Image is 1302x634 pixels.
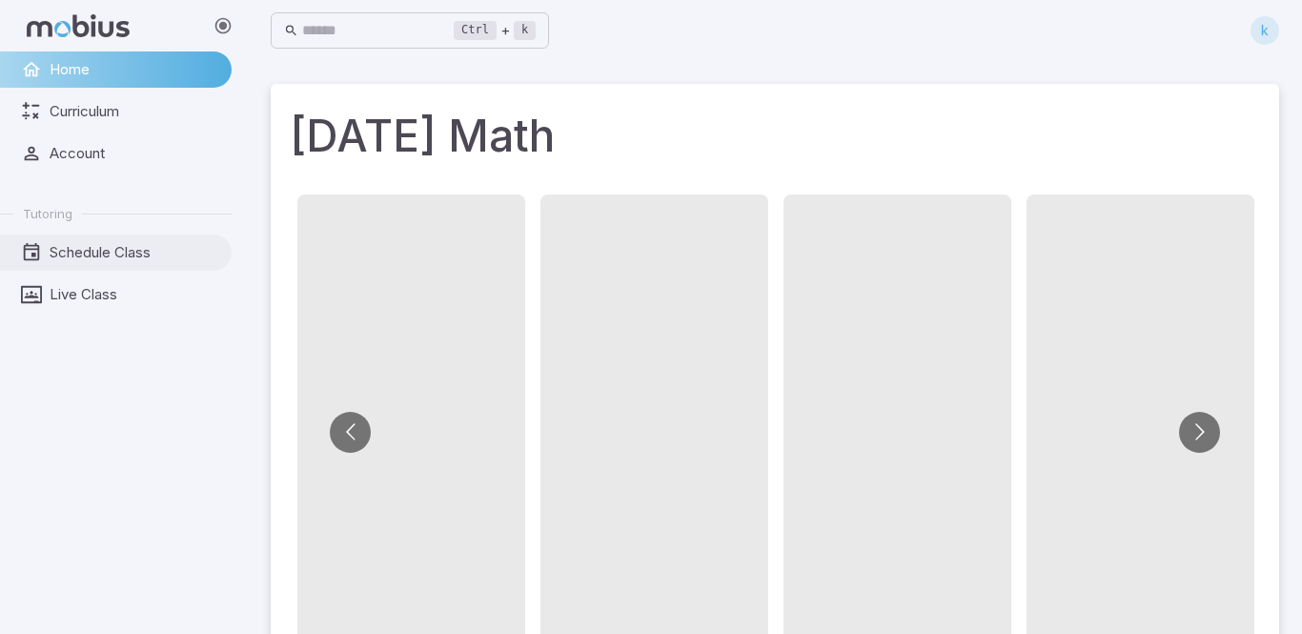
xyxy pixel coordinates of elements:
[454,19,536,42] div: +
[290,103,1260,168] h1: [DATE] Math
[50,284,218,305] span: Live Class
[1251,16,1279,45] div: k
[23,205,72,222] span: Tutoring
[454,21,497,40] kbd: Ctrl
[330,412,371,453] button: Go to previous slide
[50,101,218,122] span: Curriculum
[50,242,218,263] span: Schedule Class
[50,59,218,80] span: Home
[514,21,536,40] kbd: k
[50,143,218,164] span: Account
[1179,412,1220,453] button: Go to next slide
